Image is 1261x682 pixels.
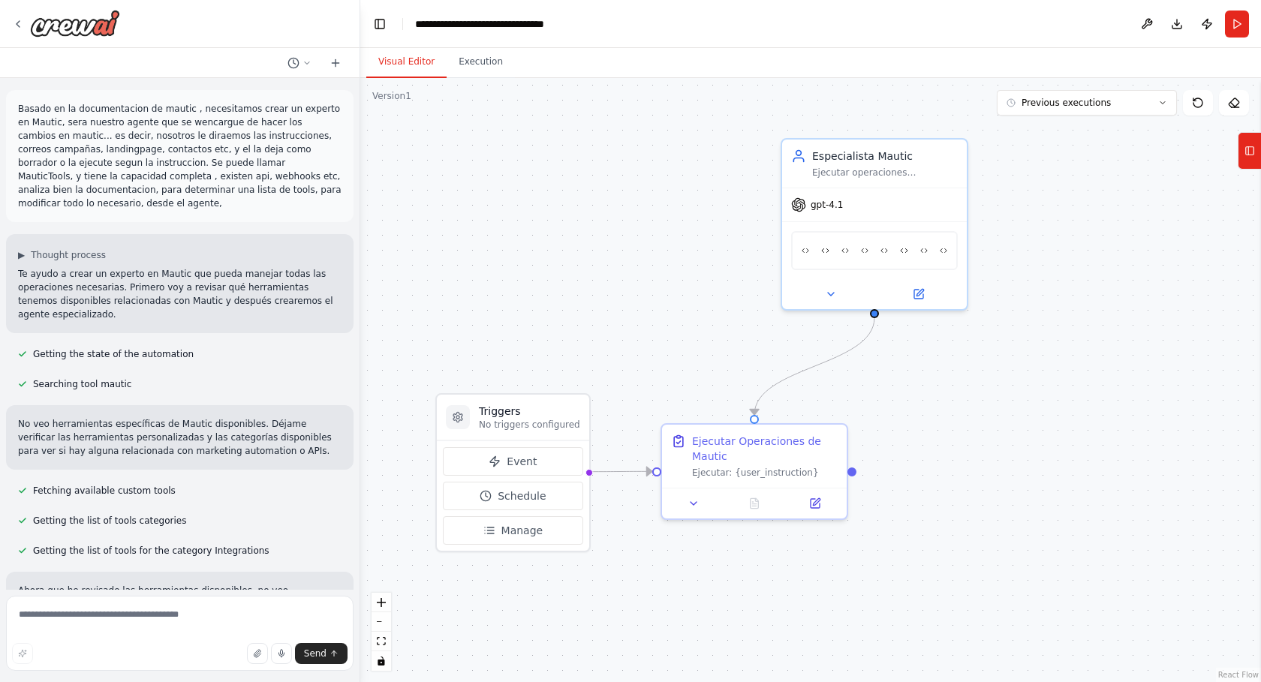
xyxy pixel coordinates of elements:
p: No veo herramientas específicas de Mautic disponibles. Déjame verificar las herramientas personal... [18,417,342,458]
span: Manage [501,523,543,538]
button: No output available [723,494,787,512]
button: Open in side panel [876,285,961,303]
img: Mautic Email Manager [821,242,829,260]
img: Logo [30,10,120,37]
span: Getting the list of tools categories [33,515,186,527]
button: zoom in [372,593,391,612]
div: Ejecutar Operaciones de Mautic [692,434,838,464]
img: Mautic Segment Manager (Client Credentials) [900,242,907,260]
span: Getting the list of tools for the category Integrations [33,545,269,557]
div: React Flow controls [372,593,391,671]
span: gpt-4.1 [811,199,843,211]
span: Schedule [498,488,546,503]
p: Te ayudo a crear un experto en Mautic que pueda manejar todas las operaciones necesarias. Primero... [18,267,342,321]
button: Visual Editor [366,47,447,78]
button: Hide left sidebar [369,14,390,35]
button: Click to speak your automation idea [271,643,292,664]
span: Thought process [31,249,106,261]
h3: Triggers [479,404,580,419]
button: Previous executions [997,90,1177,116]
img: Human Interaction Tool [940,242,947,260]
button: Improve this prompt [12,643,33,664]
span: Fetching available custom tools [33,485,176,497]
div: Especialista MauticEjecutar operaciones específicas en Mautic según {user_instruction}gpt-4.1Maut... [781,138,968,311]
nav: breadcrumb [415,17,544,32]
img: Mautic Campaign Manager (Client Credentials) [841,242,849,260]
span: ▶ [18,249,25,261]
button: Switch to previous chat [281,54,318,72]
a: React Flow attribution [1218,671,1259,679]
button: fit view [372,632,391,651]
img: Mautic OAuth Token Manager [920,242,928,260]
g: Edge from e1c609b1-e36f-406c-ada5-eb46929f7500 to 2e715ec9-4b84-4832-885f-036975b8cfa4 [747,317,882,415]
button: toggle interactivity [372,651,391,671]
p: No triggers configured [479,419,580,431]
g: Edge from triggers to 2e715ec9-4b84-4832-885f-036975b8cfa4 [588,464,652,479]
div: Especialista Mautic [812,149,958,164]
button: Start a new chat [324,54,348,72]
button: ▶Thought process [18,249,106,261]
span: Previous executions [1022,97,1111,109]
div: Ejecutar Operaciones de MauticEjecutar: {user_instruction} [661,423,848,520]
button: Schedule [443,482,583,510]
button: Upload files [247,643,268,664]
img: Mautic Form Manager [880,242,888,260]
p: Ahora que he revisado las herramientas disponibles, no veo herramientas específicas para Mautic. ... [18,584,342,665]
button: Manage [443,516,583,545]
button: zoom out [372,612,391,632]
button: Execution [447,47,515,78]
div: Version 1 [372,90,411,102]
button: Open in side panel [789,494,841,512]
div: TriggersNo triggers configuredEventScheduleManage [435,393,591,552]
p: Basado en la documentacion de mautic , necesitamos crear un experto en Mautic, sera nuestro agent... [18,102,342,210]
img: Mautic Page Manager (Client Credentials) [861,242,868,260]
button: Event [443,447,583,476]
img: Mautic Contact Manager (Client Credentials) [802,242,809,260]
button: Send [295,643,348,664]
span: Event [507,454,537,469]
span: Searching tool mautic [33,378,131,390]
div: Ejecutar operaciones específicas en Mautic según {user_instruction} [812,167,958,179]
span: Getting the state of the automation [33,348,194,360]
div: Ejecutar: {user_instruction} [692,467,838,479]
span: Send [304,647,327,659]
